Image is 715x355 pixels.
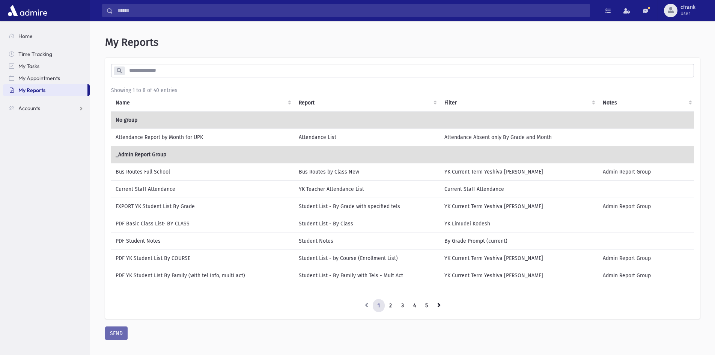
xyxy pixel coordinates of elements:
[294,180,440,198] td: YK Teacher Attendance List
[18,33,33,39] span: Home
[18,51,52,57] span: Time Tracking
[294,215,440,232] td: Student List - By Class
[440,267,599,284] td: YK Current Term Yeshiva [PERSON_NAME]
[18,75,60,82] span: My Appointments
[111,198,294,215] td: EXPORT YK Student List By Grade
[420,299,433,313] a: 5
[105,326,128,340] button: SEND
[294,163,440,180] td: Bus Routes by Class New
[3,60,90,72] a: My Tasks
[113,4,590,17] input: Search
[6,3,49,18] img: AdmirePro
[598,94,695,112] th: Notes : activate to sort column ascending
[111,111,695,128] td: No group
[111,232,294,249] td: PDF Student Notes
[294,232,440,249] td: Student Notes
[111,267,294,284] td: PDF YK Student List By Family (with tel info, multi act)
[111,180,294,198] td: Current Staff Attendance
[18,63,39,69] span: My Tasks
[105,36,158,48] span: My Reports
[440,215,599,232] td: YK Limudei Kodesh
[294,198,440,215] td: Student List - By Grade with specified tels
[373,299,385,313] a: 1
[111,86,694,94] div: Showing 1 to 8 of 40 entries
[440,163,599,180] td: YK Current Term Yeshiva [PERSON_NAME]
[294,94,440,112] th: Report: activate to sort column ascending
[440,128,599,146] td: Attendance Absent only By Grade and Month
[3,48,90,60] a: Time Tracking
[18,87,45,94] span: My Reports
[111,94,294,112] th: Name: activate to sort column ascending
[598,249,695,267] td: Admin Report Group
[598,198,695,215] td: Admin Report Group
[3,30,90,42] a: Home
[111,249,294,267] td: PDF YK Student List By COURSE
[294,249,440,267] td: Student List - by Course (Enrollment List)
[111,128,294,146] td: Attendance Report by Month for UPK
[111,215,294,232] td: PDF Basic Class List- BY CLASS
[3,84,87,96] a: My Reports
[3,102,90,114] a: Accounts
[396,299,409,313] a: 3
[384,299,397,313] a: 2
[111,146,695,163] td: _Admin Report Group
[680,11,695,17] span: User
[440,94,599,112] th: Filter : activate to sort column ascending
[294,267,440,284] td: Student List - By Family with Tels - Mult Act
[3,72,90,84] a: My Appointments
[680,5,695,11] span: cfrank
[440,198,599,215] td: YK Current Term Yeshiva [PERSON_NAME]
[440,180,599,198] td: Current Staff Attendance
[598,163,695,180] td: Admin Report Group
[111,163,294,180] td: Bus Routes Full School
[18,105,40,112] span: Accounts
[294,128,440,146] td: Attendance List
[440,232,599,249] td: By Grade Prompt (current)
[598,267,695,284] td: Admin Report Group
[408,299,421,313] a: 4
[440,249,599,267] td: YK Current Term Yeshiva [PERSON_NAME]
